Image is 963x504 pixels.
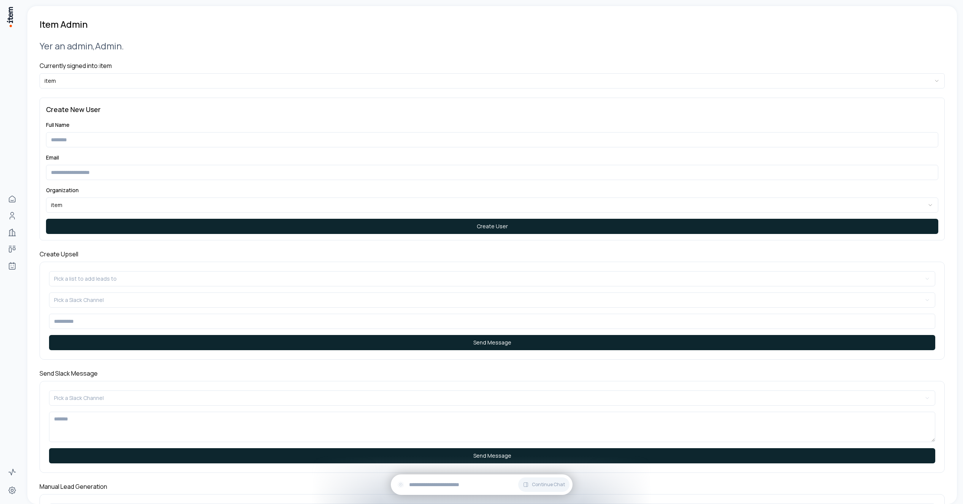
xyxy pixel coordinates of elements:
[391,474,573,495] div: Continue Chat
[5,483,20,498] a: Settings
[518,477,570,492] button: Continue Chat
[6,6,14,28] img: Item Brain Logo
[5,465,20,480] a: Activity
[532,482,565,488] span: Continue Chat
[40,250,945,259] h4: Create Upsell
[5,191,20,207] a: Home
[40,39,945,52] h2: Yer an admin, Admin .
[49,448,935,463] button: Send Message
[40,369,945,378] h4: Send Slack Message
[46,121,70,128] label: Full Name
[46,104,938,115] h3: Create New User
[5,225,20,240] a: Companies
[40,61,945,70] h4: Currently signed into: item
[40,482,945,491] h4: Manual Lead Generation
[46,186,79,194] label: Organization
[49,335,935,350] button: Send Message
[46,154,59,161] label: Email
[46,219,938,234] button: Create User
[40,18,88,30] h1: Item Admin
[5,242,20,257] a: Deals
[5,208,20,223] a: People
[5,258,20,273] a: Agents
